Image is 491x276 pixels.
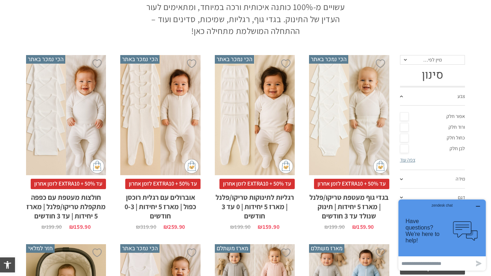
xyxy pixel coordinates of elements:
h2: חולצות מעטפת עם כפפה מתקפלת טריקו/פלנל | מארז 5 יחידות | עד 3 חודשים [26,189,106,221]
span: ₪ [230,223,234,231]
a: הכי נמכר באתר רגליות לתינוקות טריקו/פלנל | מארז 5 יחידות | 0 עד 3 חודשים עד 50% + EXTRA10 לזמן אח... [215,55,295,230]
a: הכי נמכר באתר אוברולים עם רגלית רוכסן כפול | מארז 5 יחידות | 0-3 חודשים עד 50% + EXTRA10 לזמן אחר... [120,55,200,230]
span: עד 50% + EXTRA10 לזמן אחרון [219,179,295,189]
h2: רגליות לתינוקות טריקו/פלנל | מארז 5 יחידות | 0 עד 3 חודשים [215,189,295,221]
h2: אוברולים עם רגלית רוכסן כפול | מארז 5 יחידות | 0-3 חודשים [120,189,200,221]
a: צפה עוד [400,157,415,163]
span: ₪ [41,223,46,231]
span: עד 50% + EXTRA10 לזמן אחרון [314,179,389,189]
a: מידה [400,170,465,189]
a: צבע [400,88,465,106]
span: ₪ [163,223,168,231]
bdi: 259.90 [163,223,185,231]
span: עד 50% + EXTRA10 לזמן אחרון [125,179,201,189]
img: cat-mini-atc.png [184,159,199,173]
span: הכי נמכר באתר [26,55,65,64]
a: כחול חלק [400,133,465,143]
a: לבן חלק [400,143,465,154]
bdi: 159.90 [258,223,279,231]
bdi: 319.90 [136,223,156,231]
span: ₪ [69,223,74,231]
a: דגם [400,189,465,207]
bdi: 159.90 [352,223,374,231]
iframe: Opens a widget where you can chat to one of our agents [396,197,489,273]
span: הכי נמכר באתר [215,55,254,64]
a: הכי נמכר באתר חולצות מעטפת עם כפפה מתקפלת טריקו/פלנל | מארז 5 יחידות | עד 3 חודשים עד 50% + EXTRA... [26,55,106,230]
span: חזר למלאי [26,244,55,253]
h3: סינון [400,68,465,82]
a: הכי נמכר באתר בגדי גוף מעטפת טריקו/פלנל | מארז 5 יחידות | תינוק שנולד עד 3 חודשים עד 50% + EXTRA1... [309,55,389,230]
bdi: 199.90 [324,223,345,231]
span: ₪ [324,223,329,231]
span: הכי נמכר באתר [120,55,160,64]
bdi: 199.90 [41,223,62,231]
a: אפור חלק [400,111,465,122]
img: cat-mini-atc.png [90,159,104,173]
bdi: 159.90 [69,223,91,231]
bdi: 199.90 [230,223,250,231]
span: מיין לפי… [423,56,442,63]
span: הכי נמכר באתר [120,244,160,253]
span: ₪ [258,223,262,231]
span: מארז משתלם [215,244,250,253]
span: הכי נמכר באתר [309,55,348,64]
a: ורוד חלק [400,122,465,133]
img: cat-mini-atc.png [279,159,293,173]
span: ₪ [136,223,140,231]
span: מארז משתלם [309,244,344,253]
span: עד 50% + EXTRA10 לזמן אחרון [31,179,106,189]
h2: בגדי גוף מעטפת טריקו/פלנל | מארז 5 יחידות | תינוק שנולד עד 3 חודשים [309,189,389,221]
span: ₪ [352,223,357,231]
img: cat-mini-atc.png [373,159,388,173]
